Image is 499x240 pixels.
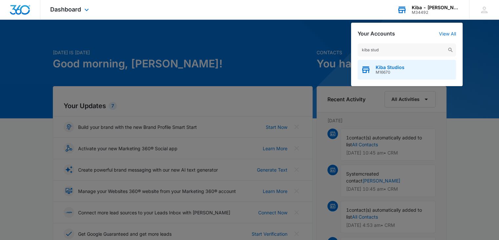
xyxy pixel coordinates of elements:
[50,6,81,13] span: Dashboard
[376,65,405,70] span: Kiba Studios
[376,70,405,75] span: M16670
[358,60,456,80] button: Kiba StudiosM16670
[412,5,460,10] div: account name
[412,10,460,15] div: account id
[358,31,395,37] h2: Your Accounts
[439,31,456,36] a: View All
[358,43,456,57] input: Search Accounts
